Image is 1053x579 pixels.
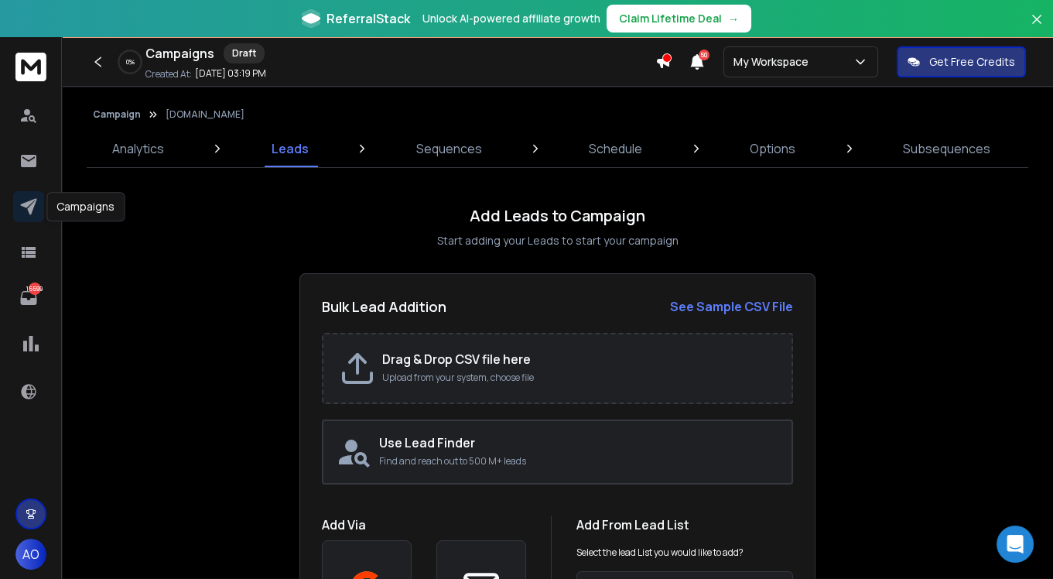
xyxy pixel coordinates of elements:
[733,54,815,70] p: My Workspace
[322,516,526,534] h1: Add Via
[145,44,214,63] h1: Campaigns
[15,539,46,570] button: AO
[382,350,776,368] h2: Drag & Drop CSV file here
[103,130,173,167] a: Analytics
[750,139,795,158] p: Options
[29,283,41,295] p: 15599
[1027,9,1047,46] button: Close banner
[379,455,779,468] p: Find and reach out to 500 M+ leads
[407,130,491,167] a: Sequences
[145,68,192,81] p: Created At:
[997,526,1034,563] div: Open Intercom Messenger
[326,9,410,28] span: ReferralStack
[322,296,446,317] h2: Bulk Lead Addition
[379,433,779,452] h2: Use Lead Finder
[422,11,600,26] p: Unlock AI-powered affiliate growth
[728,11,739,26] span: →
[126,57,135,67] p: 0 %
[607,5,751,33] button: Claim Lifetime Deal→
[195,67,266,80] p: [DATE] 03:19 PM
[576,546,744,559] p: Select the lead List you would like to add?
[740,130,805,167] a: Options
[13,283,44,313] a: 15599
[576,516,793,534] h1: Add From Lead List
[903,139,990,158] p: Subsequences
[166,108,244,121] p: [DOMAIN_NAME]
[929,54,1015,70] p: Get Free Credits
[670,298,793,315] strong: See Sample CSV File
[589,139,642,158] p: Schedule
[382,372,776,384] p: Upload from your system, choose file
[894,130,1000,167] a: Subsequences
[579,130,651,167] a: Schedule
[262,130,318,167] a: Leads
[437,233,679,248] p: Start adding your Leads to start your campaign
[272,139,309,158] p: Leads
[46,192,125,221] div: Campaigns
[470,205,645,227] h1: Add Leads to Campaign
[897,46,1026,77] button: Get Free Credits
[112,139,164,158] p: Analytics
[670,297,793,316] a: See Sample CSV File
[93,108,141,121] button: Campaign
[416,139,482,158] p: Sequences
[224,43,265,63] div: Draft
[699,50,709,60] span: 50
